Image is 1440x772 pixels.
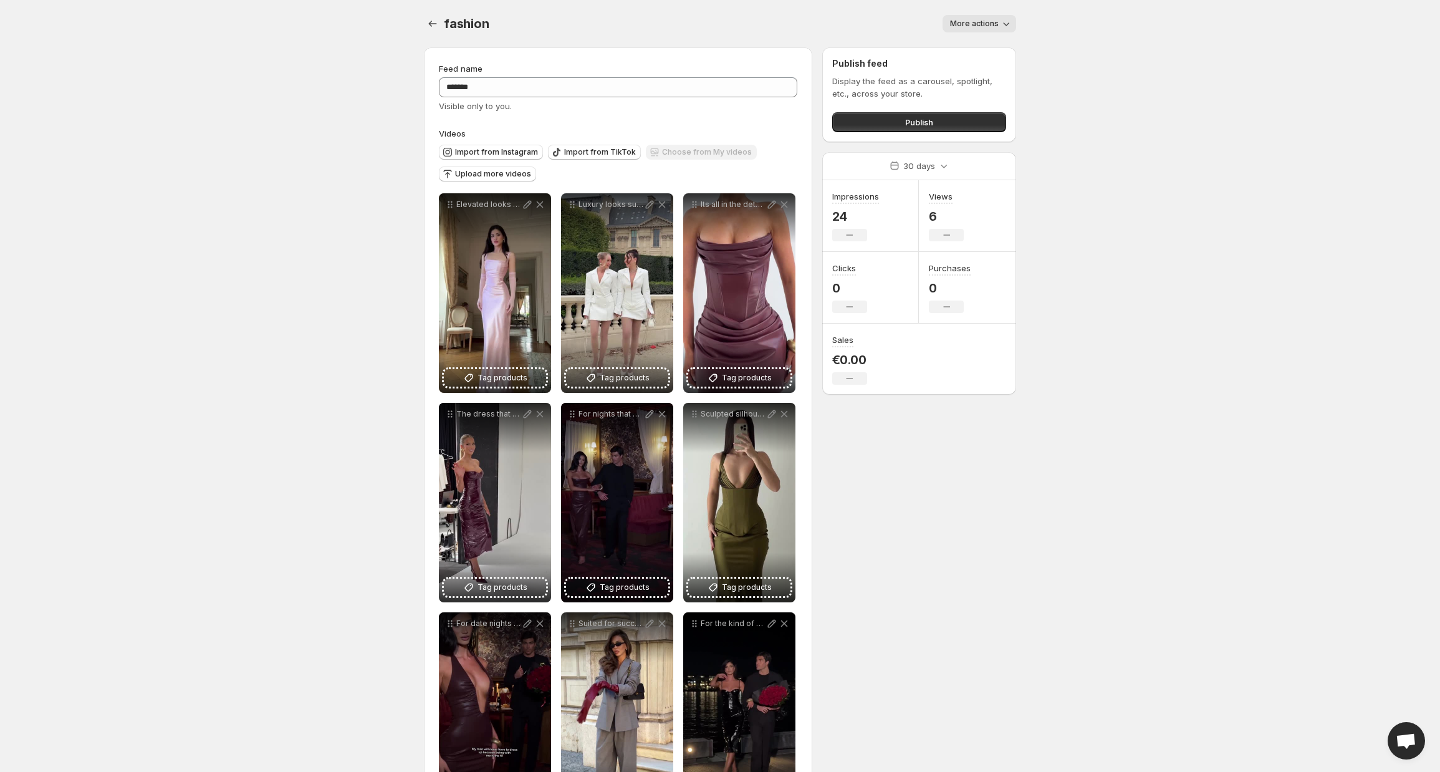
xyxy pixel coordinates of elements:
[456,409,521,419] p: The dress that needs a warning label meet [PERSON_NAME] in Cherry Lacquer
[943,15,1016,32] button: More actions
[456,619,521,629] p: For date nights that deserve a statement The AINSLEY Midi Dress
[929,262,971,274] h3: Purchases
[456,200,521,210] p: Elevated looks for every occasion discover Atelier
[439,101,512,111] span: Visible only to you.
[444,369,546,387] button: Tag products
[1388,722,1425,760] div: Open chat
[688,579,790,596] button: Tag products
[478,581,527,594] span: Tag products
[439,128,466,138] span: Videos
[701,409,766,419] p: Sculpted silhouettes for moments youll never forget in Atelier
[439,403,551,602] div: The dress that needs a warning label meet [PERSON_NAME] in Cherry LacquerTag products
[832,112,1006,132] button: Publish
[832,352,867,367] p: €0.00
[578,619,643,629] p: Suited for success and styled for impact Discover our REECE Blazer and KIRSTY Pants in Grey Marl
[688,369,790,387] button: Tag products
[444,579,546,596] button: Tag products
[701,619,766,629] p: For the kind of date night they wont forget Meet the AMALA Midi Dress in Black
[444,16,489,31] span: fashion
[832,75,1006,100] p: Display the feed as a carousel, spotlight, etc., across your store.
[832,281,867,296] p: 0
[929,281,971,296] p: 0
[683,193,795,393] div: Its all in the details of our [PERSON_NAME] MiniTag products
[424,15,441,32] button: Settings
[722,581,772,594] span: Tag products
[478,372,527,384] span: Tag products
[439,193,551,393] div: Elevated looks for every occasion discover AtelierTag products
[564,147,636,157] span: Import from TikTok
[600,581,650,594] span: Tag products
[929,209,964,224] p: 6
[832,57,1006,70] h2: Publish feed
[701,200,766,210] p: Its all in the details of our [PERSON_NAME] Mini
[561,193,673,393] div: Luxury looks suited to all our [PERSON_NAME] Mini Dresses in IvoryTag products
[722,372,772,384] span: Tag products
[905,116,933,128] span: Publish
[950,19,999,29] span: More actions
[600,372,650,384] span: Tag products
[566,579,668,596] button: Tag products
[832,262,856,274] h3: Clicks
[455,147,538,157] span: Import from Instagram
[455,169,531,179] span: Upload more videos
[578,409,643,419] p: For nights that call for more than the expected ALBA Maxi Dress
[578,200,643,210] p: Luxury looks suited to all our [PERSON_NAME] Mini Dresses in Ivory
[903,160,935,172] p: 30 days
[566,369,668,387] button: Tag products
[439,166,536,181] button: Upload more videos
[929,190,953,203] h3: Views
[832,334,853,346] h3: Sales
[832,209,879,224] p: 24
[439,145,543,160] button: Import from Instagram
[548,145,641,160] button: Import from TikTok
[561,403,673,602] div: For nights that call for more than the expected ALBA Maxi DressTag products
[832,190,879,203] h3: Impressions
[439,64,482,74] span: Feed name
[683,403,795,602] div: Sculpted silhouettes for moments youll never forget in AtelierTag products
